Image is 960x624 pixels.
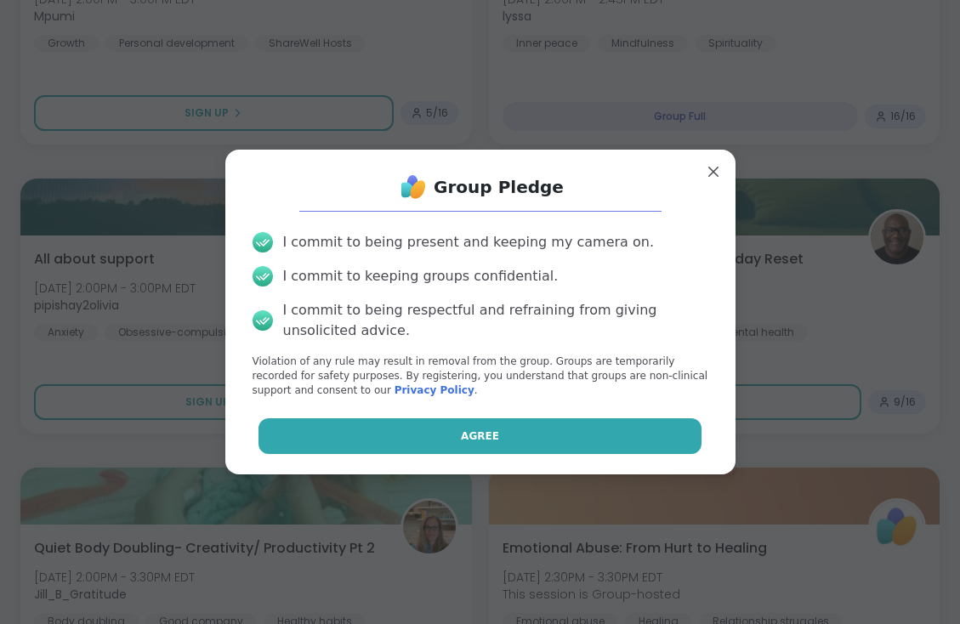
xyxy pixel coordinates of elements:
[434,175,564,199] h1: Group Pledge
[395,384,474,396] a: Privacy Policy
[396,170,430,204] img: ShareWell Logo
[258,418,702,454] button: Agree
[461,428,499,444] span: Agree
[283,300,708,341] div: I commit to being respectful and refraining from giving unsolicited advice.
[283,266,559,286] div: I commit to keeping groups confidential.
[253,355,708,397] p: Violation of any rule may result in removal from the group. Groups are temporarily recorded for s...
[283,232,654,252] div: I commit to being present and keeping my camera on.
